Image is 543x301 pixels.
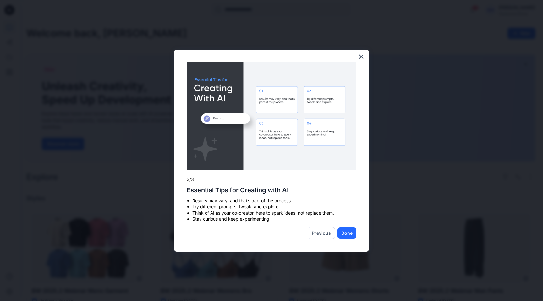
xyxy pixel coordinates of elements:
[192,210,356,216] li: Think of AI as your co-creator, here to spark ideas, not replace them.
[337,227,356,239] button: Done
[358,52,364,62] button: Close
[187,186,356,194] h2: Essential Tips for Creating with AI
[192,204,356,210] li: Try different prompts, tweak, and explore.
[187,176,356,183] p: 3/3
[308,227,335,239] button: Previous
[192,216,356,222] li: Stay curious and keep experimenting!
[192,198,356,204] li: Results may vary, and that’s part of the process.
